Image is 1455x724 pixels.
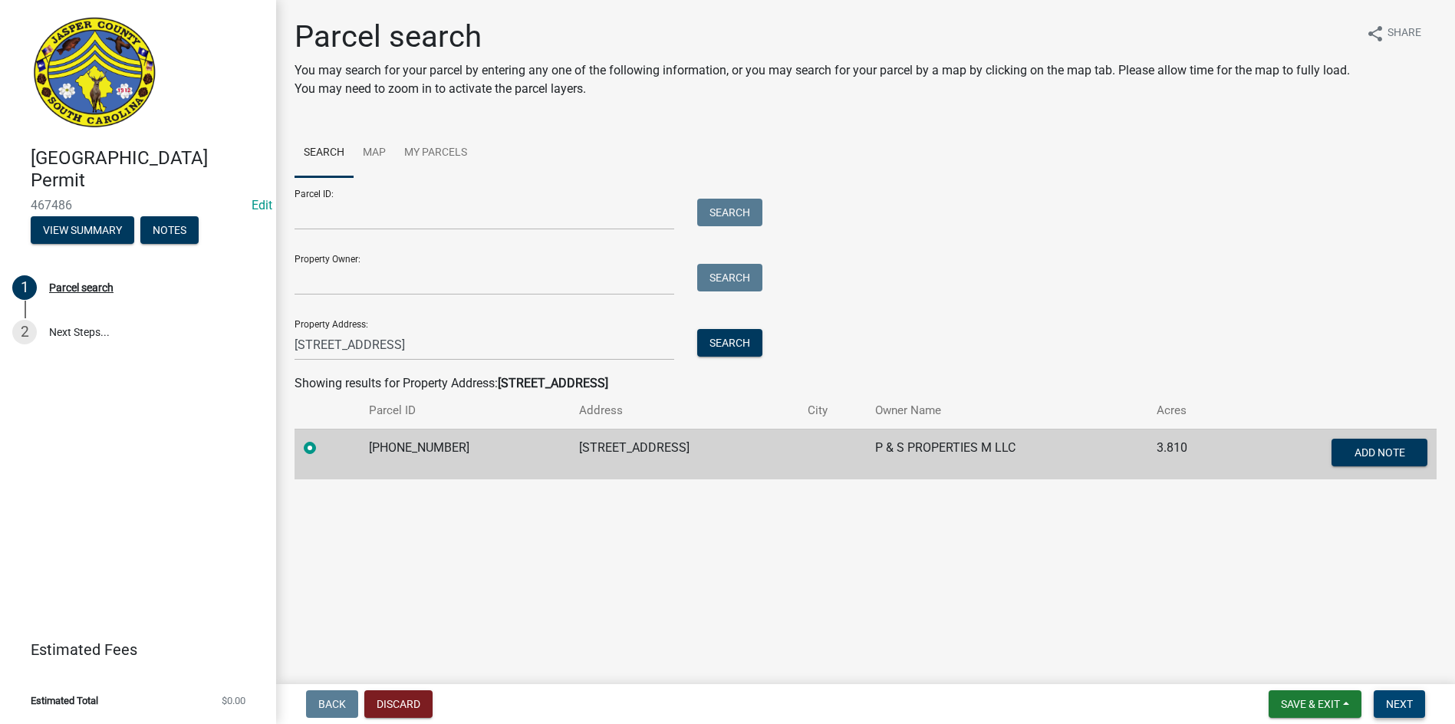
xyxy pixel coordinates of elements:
a: Edit [252,198,272,212]
h1: Parcel search [295,18,1354,55]
div: Showing results for Property Address: [295,374,1437,393]
p: You may search for your parcel by entering any one of the following information, or you may searc... [295,61,1354,98]
span: Back [318,698,346,710]
div: 1 [12,275,37,300]
button: shareShare [1354,18,1434,48]
td: 3.810 [1147,429,1234,479]
th: Acres [1147,393,1234,429]
button: Search [697,329,762,357]
a: Search [295,129,354,178]
td: P & S PROPERTIES M LLC [866,429,1147,479]
wm-modal-confirm: Edit Application Number [252,198,272,212]
th: Address [570,393,798,429]
a: Map [354,129,395,178]
div: 2 [12,320,37,344]
a: My Parcels [395,129,476,178]
button: Next [1374,690,1425,718]
img: Jasper County, South Carolina [31,16,159,131]
wm-modal-confirm: Notes [140,225,199,237]
button: Notes [140,216,199,244]
h4: [GEOGRAPHIC_DATA] Permit [31,147,264,192]
i: share [1366,25,1384,43]
span: 467486 [31,198,245,212]
td: [STREET_ADDRESS] [570,429,798,479]
button: Discard [364,690,433,718]
a: Estimated Fees [12,634,252,665]
span: $0.00 [222,696,245,706]
button: Search [697,264,762,291]
strong: [STREET_ADDRESS] [498,376,608,390]
span: Save & Exit [1281,698,1340,710]
th: City [798,393,867,429]
wm-modal-confirm: Summary [31,225,134,237]
button: Add Note [1332,439,1427,466]
span: Add Note [1354,446,1404,458]
span: Next [1386,698,1413,710]
span: Estimated Total [31,696,98,706]
button: Search [697,199,762,226]
span: Share [1388,25,1421,43]
th: Owner Name [866,393,1147,429]
div: Parcel search [49,282,114,293]
th: Parcel ID [360,393,570,429]
button: Back [306,690,358,718]
button: View Summary [31,216,134,244]
button: Save & Exit [1269,690,1361,718]
td: [PHONE_NUMBER] [360,429,570,479]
